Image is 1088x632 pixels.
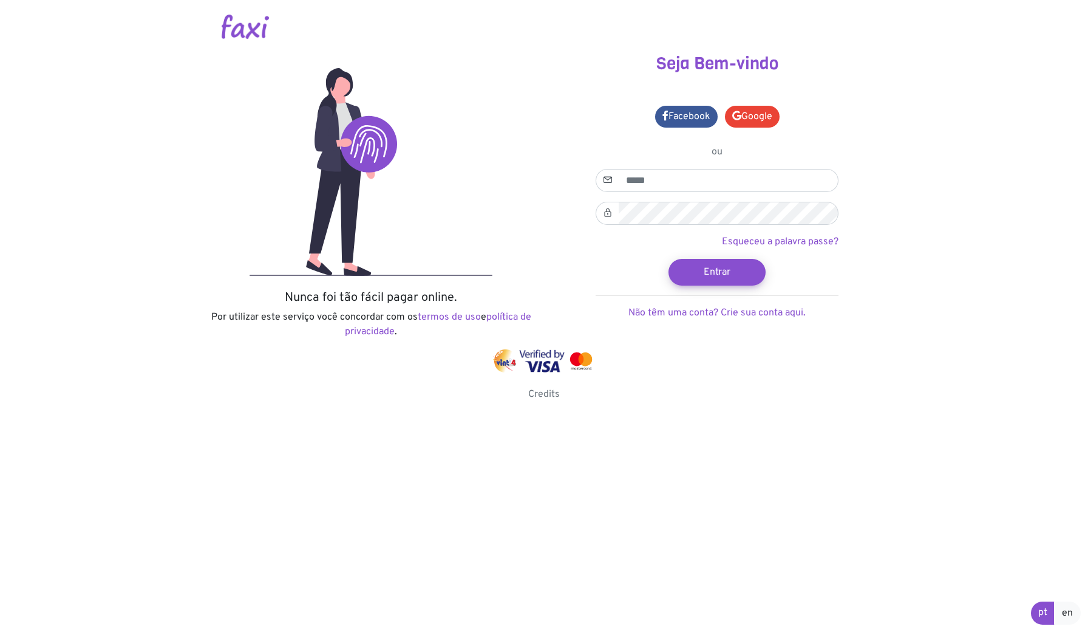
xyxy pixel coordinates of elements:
[596,145,838,159] p: ou
[418,311,481,323] a: termos de uso
[207,310,535,339] p: Por utilizar este serviço você concordar com os e .
[519,349,565,373] img: visa
[655,106,718,128] a: Facebook
[207,290,535,305] h5: Nunca foi tão fácil pagar online.
[668,259,766,286] button: Entrar
[493,349,517,373] img: vinti4
[553,53,881,74] h3: Seja Bem-vindo
[528,388,560,400] a: Credits
[628,307,806,319] a: Não têm uma conta? Crie sua conta aqui.
[567,349,595,373] img: mastercard
[1031,602,1055,625] a: pt
[1054,602,1081,625] a: en
[725,106,780,128] a: Google
[722,236,838,248] a: Esqueceu a palavra passe?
